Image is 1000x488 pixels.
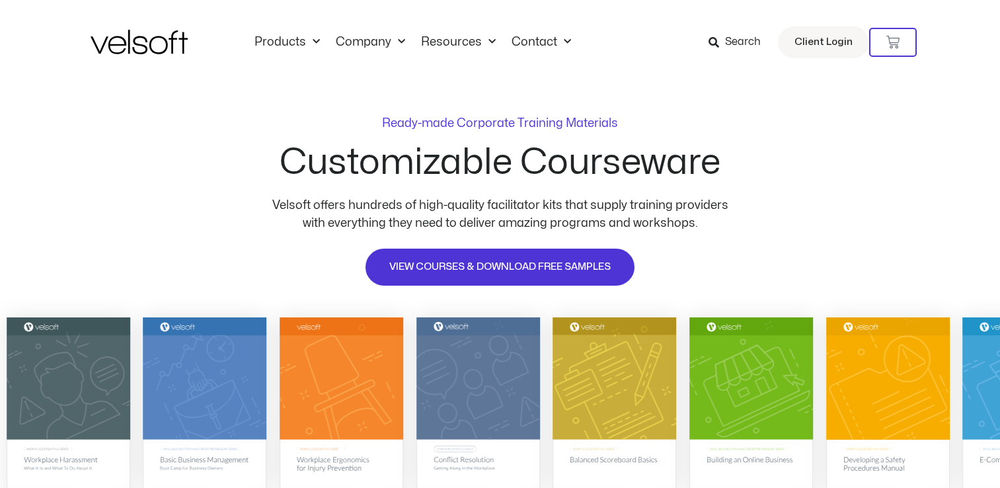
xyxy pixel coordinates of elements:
[382,118,618,130] p: Ready-made Corporate Training Materials
[247,35,579,50] nav: Menu
[389,259,611,275] span: VIEW COURSES & DOWNLOAD FREE SAMPLES
[794,34,853,51] span: Client Login
[364,247,636,287] a: VIEW COURSES & DOWNLOAD FREE SAMPLES
[91,30,188,54] img: Velsoft Training Materials
[413,35,504,50] a: ResourcesMenu Toggle
[778,26,869,58] a: Client Login
[328,35,413,50] a: CompanyMenu Toggle
[262,196,738,232] p: Velsoft offers hundreds of high-quality facilitator kits that supply training providers with ever...
[280,145,720,181] h2: Customizable Courseware
[709,31,770,54] a: Search
[247,35,328,50] a: ProductsMenu Toggle
[504,35,579,50] a: ContactMenu Toggle
[725,34,761,51] span: Search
